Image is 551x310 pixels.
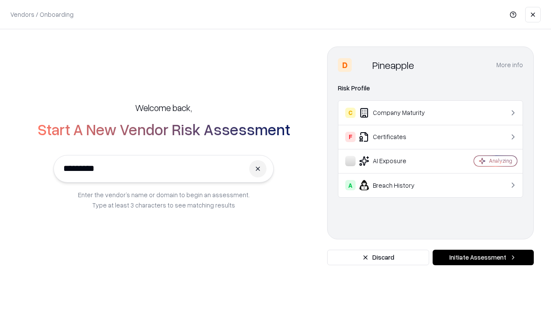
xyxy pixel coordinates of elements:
[338,58,352,72] div: D
[345,132,448,142] div: Certificates
[345,108,448,118] div: Company Maturity
[327,250,429,265] button: Discard
[338,83,523,93] div: Risk Profile
[496,57,523,73] button: More info
[372,58,414,72] div: Pineapple
[433,250,534,265] button: Initiate Assessment
[10,10,74,19] p: Vendors / Onboarding
[37,121,290,138] h2: Start A New Vendor Risk Assessment
[355,58,369,72] img: Pineapple
[345,180,356,190] div: A
[135,102,192,114] h5: Welcome back,
[345,132,356,142] div: F
[345,180,448,190] div: Breach History
[489,157,512,164] div: Analyzing
[345,108,356,118] div: C
[345,156,448,166] div: AI Exposure
[78,189,250,210] p: Enter the vendor’s name or domain to begin an assessment. Type at least 3 characters to see match...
